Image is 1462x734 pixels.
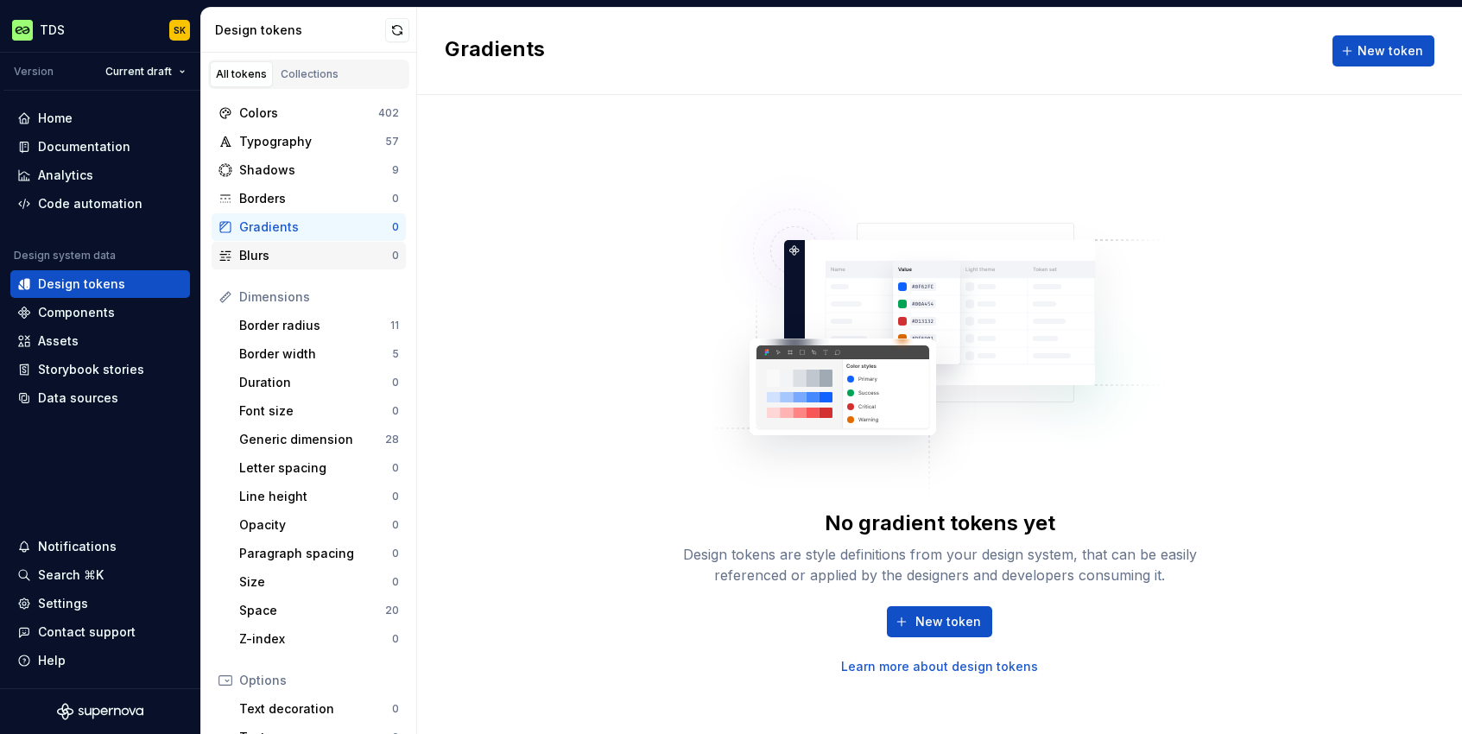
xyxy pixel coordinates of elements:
[232,454,406,482] a: Letter spacing0
[38,389,118,407] div: Data sources
[10,647,190,674] button: Help
[10,384,190,412] a: Data sources
[212,128,406,155] a: Typography57
[281,67,339,81] div: Collections
[239,104,378,122] div: Colors
[38,195,142,212] div: Code automation
[215,22,385,39] div: Design tokens
[14,65,54,79] div: Version
[38,275,125,293] div: Design tokens
[239,573,392,591] div: Size
[1332,35,1434,66] button: New token
[385,604,399,617] div: 20
[38,110,73,127] div: Home
[216,67,267,81] div: All tokens
[239,288,399,306] div: Dimensions
[239,431,385,448] div: Generic dimension
[392,376,399,389] div: 0
[105,65,172,79] span: Current draft
[212,99,406,127] a: Colors402
[10,327,190,355] a: Assets
[38,538,117,555] div: Notifications
[663,544,1216,585] div: Design tokens are style definitions from your design system, that can be easily referenced or app...
[239,247,392,264] div: Blurs
[392,547,399,560] div: 0
[239,218,392,236] div: Gradients
[10,161,190,189] a: Analytics
[239,133,385,150] div: Typography
[239,630,392,648] div: Z-index
[232,540,406,567] a: Paragraph spacing0
[239,402,392,420] div: Font size
[392,702,399,716] div: 0
[10,133,190,161] a: Documentation
[38,595,88,612] div: Settings
[841,658,1038,675] a: Learn more about design tokens
[232,695,406,723] a: Text decoration0
[40,22,65,39] div: TDS
[392,404,399,418] div: 0
[10,270,190,298] a: Design tokens
[14,249,116,263] div: Design system data
[239,602,385,619] div: Space
[239,374,392,391] div: Duration
[392,192,399,206] div: 0
[392,347,399,361] div: 5
[38,167,93,184] div: Analytics
[232,397,406,425] a: Font size0
[38,361,144,378] div: Storybook stories
[392,249,399,263] div: 0
[392,575,399,589] div: 0
[10,104,190,132] a: Home
[38,566,104,584] div: Search ⌘K
[385,135,399,149] div: 57
[239,672,399,689] div: Options
[239,317,390,334] div: Border radius
[57,703,143,720] svg: Supernova Logo
[10,533,190,560] button: Notifications
[232,340,406,368] a: Border width5
[232,597,406,624] a: Space20
[212,185,406,212] a: Borders0
[378,106,399,120] div: 402
[239,700,392,718] div: Text decoration
[3,11,197,48] button: TDSSK
[38,138,130,155] div: Documentation
[390,319,399,332] div: 11
[232,568,406,596] a: Size0
[232,369,406,396] a: Duration0
[10,356,190,383] a: Storybook stories
[915,613,981,630] span: New token
[232,625,406,653] a: Z-index0
[174,23,186,37] div: SK
[385,433,399,446] div: 28
[239,545,392,562] div: Paragraph spacing
[12,20,33,41] img: c8550e5c-f519-4da4-be5f-50b4e1e1b59d.png
[392,518,399,532] div: 0
[825,509,1055,537] div: No gradient tokens yet
[392,461,399,475] div: 0
[392,632,399,646] div: 0
[38,332,79,350] div: Assets
[445,35,545,66] h2: Gradients
[239,459,392,477] div: Letter spacing
[10,618,190,646] button: Contact support
[392,163,399,177] div: 9
[10,590,190,617] a: Settings
[232,483,406,510] a: Line height0
[232,426,406,453] a: Generic dimension28
[239,345,392,363] div: Border width
[239,161,392,179] div: Shadows
[38,304,115,321] div: Components
[232,312,406,339] a: Border radius11
[232,511,406,539] a: Opacity0
[392,220,399,234] div: 0
[239,488,392,505] div: Line height
[1358,42,1423,60] span: New token
[10,190,190,218] a: Code automation
[239,516,392,534] div: Opacity
[38,652,66,669] div: Help
[212,242,406,269] a: Blurs0
[212,156,406,184] a: Shadows9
